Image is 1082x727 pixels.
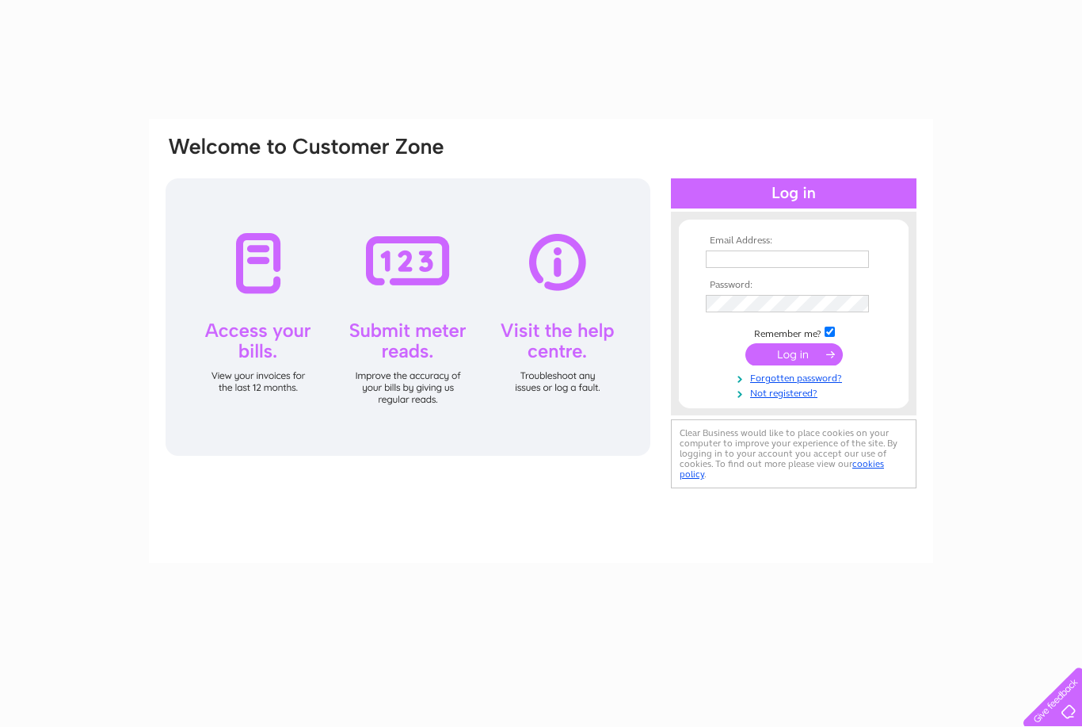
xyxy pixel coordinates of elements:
[706,385,886,400] a: Not registered?
[702,280,886,291] th: Password:
[702,235,886,247] th: Email Address:
[745,343,843,365] input: Submit
[702,324,886,340] td: Remember me?
[671,419,916,488] div: Clear Business would like to place cookies on your computer to improve your experience of the sit...
[680,458,884,480] a: cookies policy
[706,369,886,385] a: Forgotten password?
